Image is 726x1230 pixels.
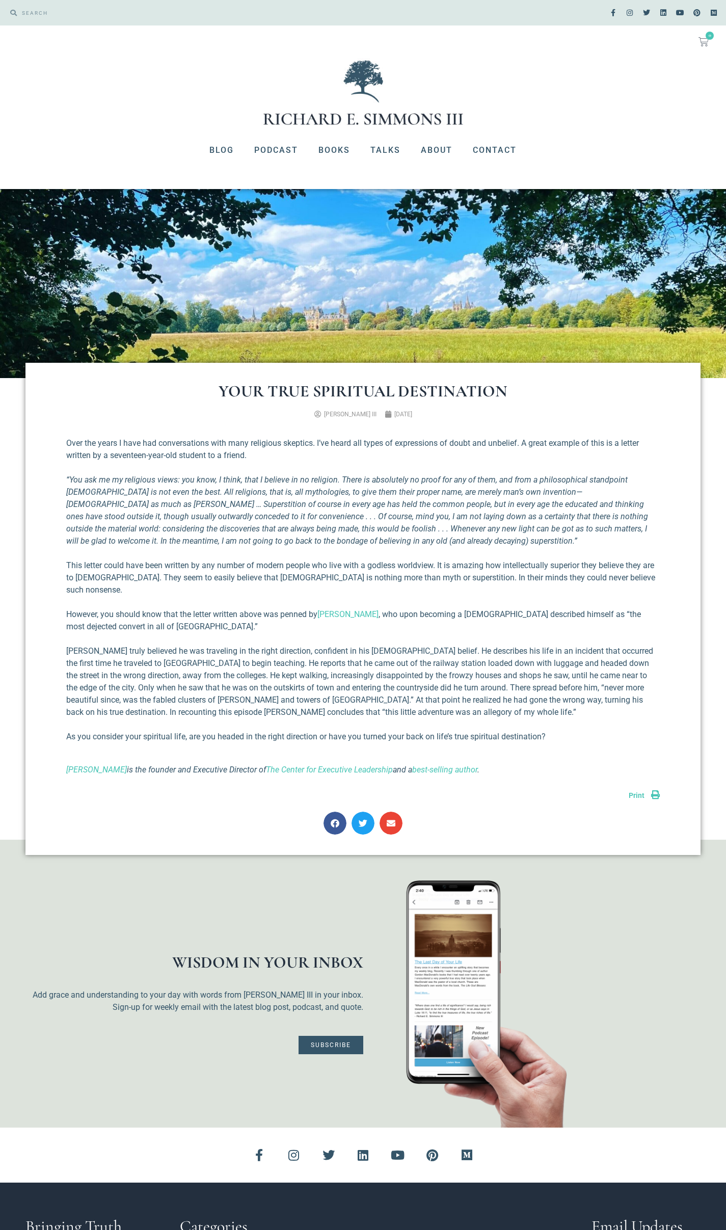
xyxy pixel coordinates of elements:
span: Print [629,791,644,799]
h1: Your True Spiritual Destination [66,383,660,399]
a: About [411,137,463,164]
a: Blog [199,137,244,164]
input: SEARCH [17,5,358,20]
a: 0 [686,31,721,53]
p: Add grace and understanding to your day with words from [PERSON_NAME] III in your inbox. Sign-up ... [20,989,363,1013]
p: However, you should know that the letter written above was penned by , who upon becoming a [DEMOG... [66,608,660,633]
div: Share on twitter [352,812,374,835]
span: 0 [706,32,714,40]
a: best-selling author [412,765,477,774]
a: Podcast [244,137,308,164]
p: As you consider your spiritual life, are you headed in the right direction or have you turned you... [66,731,660,743]
span: [PERSON_NAME] III [324,411,377,418]
a: Contact [463,137,527,164]
a: [PERSON_NAME] [66,765,127,774]
a: Talks [360,137,411,164]
span: Subscribe [311,1042,351,1048]
a: Print [629,791,660,799]
div: Share on facebook [324,812,346,835]
p: [PERSON_NAME] truly believed he was traveling in the right direction, confident in his [DEMOGRAPH... [66,645,660,718]
h1: WISDOM IN YOUR INBOX [20,954,363,971]
a: [DATE] [385,410,412,419]
a: Books [308,137,360,164]
time: [DATE] [394,411,412,418]
em: “You ask me my religious views: you know, I think, that I believe in no religion. There is absolu... [66,475,648,546]
i: is the founder and Executive Director of and a . [66,765,479,774]
p: This letter could have been written by any number of modern people who live with a godless worldv... [66,559,660,596]
p: Over the years I have had conversations with many religious skeptics. I’ve heard all types of exp... [66,437,660,462]
div: Share on email [380,812,402,835]
a: [PERSON_NAME] [317,609,379,619]
a: Subscribe [299,1036,363,1054]
a: The Center for Executive Leadership [266,765,393,774]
